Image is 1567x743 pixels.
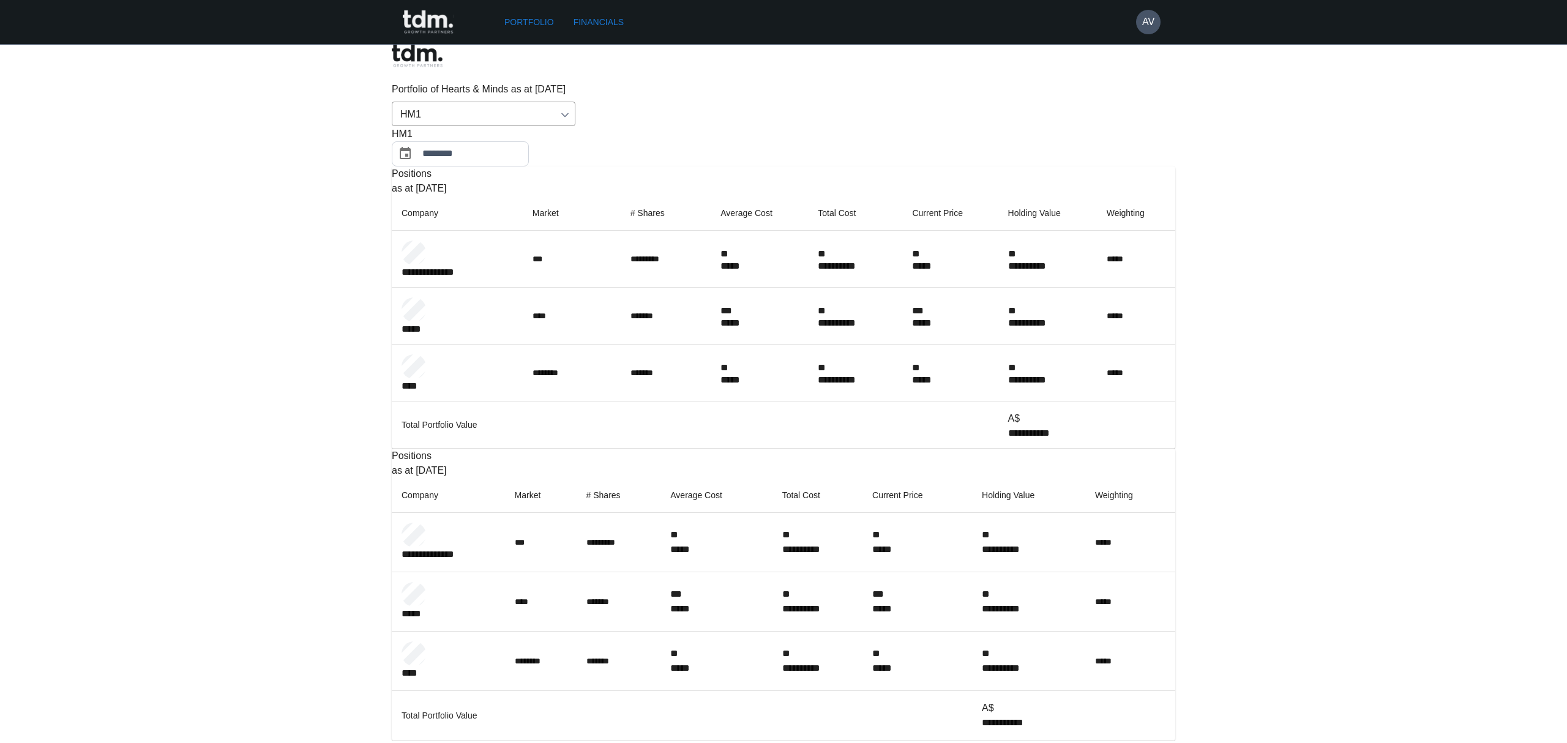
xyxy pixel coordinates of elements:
th: Company [392,196,523,231]
th: Company [392,478,505,513]
th: Total Cost [772,478,862,513]
p: Positions [392,166,1175,181]
th: Average Cost [660,478,772,513]
th: Total Cost [808,196,902,231]
th: Weighting [1085,478,1175,513]
p: Positions [392,449,1175,463]
div: HM1 [392,102,575,126]
th: Weighting [1097,196,1175,231]
p: A$ [982,701,1075,715]
th: Current Price [902,196,998,231]
th: Holding Value [998,196,1097,231]
p: A$ [1008,411,1087,426]
h6: AV [1142,15,1154,29]
p: Portfolio of Hearts & Minds as at [DATE] [392,82,1175,97]
a: Portfolio [499,11,559,34]
td: Total Portfolio Value [392,690,972,740]
th: Market [505,478,577,513]
p: as at [DATE] [392,181,1175,196]
button: Choose date, selected date is May 31, 2025 [393,141,417,166]
td: Total Portfolio Value [392,401,998,448]
p: as at [DATE] [392,463,1175,478]
th: Average Cost [711,196,808,231]
button: AV [1136,10,1161,34]
th: Current Price [862,478,972,513]
th: # Shares [621,196,711,231]
span: HM1 [392,127,413,141]
th: # Shares [577,478,661,513]
th: Holding Value [972,478,1085,513]
th: Market [523,196,621,231]
a: Financials [569,11,629,34]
